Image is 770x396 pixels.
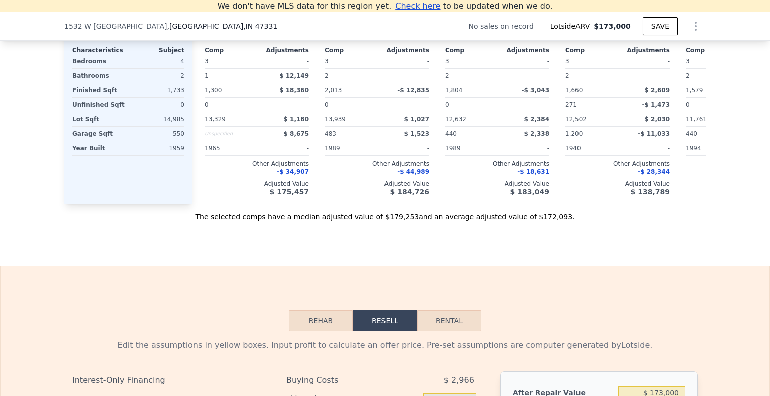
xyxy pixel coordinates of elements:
div: Adjustments [497,46,549,54]
div: - [620,54,670,68]
span: $ 12,149 [279,72,309,79]
div: - [259,141,309,155]
span: $ 175,457 [270,188,309,196]
span: 1,579 [686,87,703,94]
span: $173,000 [594,22,631,30]
span: 0 [445,101,449,108]
div: 1965 [205,141,255,155]
div: Adjustments [618,46,670,54]
div: Other Adjustments [565,160,670,168]
span: -$ 3,043 [522,87,549,94]
span: $ 8,675 [284,130,309,137]
div: - [379,69,429,83]
span: 440 [686,130,697,137]
div: Subject [128,46,184,54]
div: 4 [130,54,184,68]
div: Other Adjustments [325,160,429,168]
div: 2 [686,69,736,83]
button: Rehab [289,310,353,331]
div: Garage Sqft [72,127,126,141]
span: $ 2,338 [524,130,549,137]
span: 440 [445,130,457,137]
div: Adjusted Value [565,180,670,188]
span: 0 [205,101,209,108]
div: Comp [686,46,738,54]
div: 1 [205,69,255,83]
div: Unfinished Sqft [72,98,126,112]
span: $ 183,049 [510,188,549,196]
span: 2,013 [325,87,342,94]
span: 3 [205,58,209,65]
span: 1,300 [205,87,222,94]
span: 13,329 [205,116,226,123]
div: - [499,98,549,112]
span: $ 2,609 [645,87,670,94]
div: 1959 [130,141,184,155]
span: 12,632 [445,116,466,123]
span: $ 138,789 [631,188,670,196]
div: Bathrooms [72,69,126,83]
span: 13,939 [325,116,346,123]
div: Adjusted Value [205,180,309,188]
div: 2 [325,69,375,83]
div: 14,985 [130,112,184,126]
span: 0 [686,101,690,108]
div: Comp [205,46,257,54]
div: Edit the assumptions in yellow boxes. Input profit to calculate an offer price. Pre-set assumptio... [72,339,698,351]
span: $ 1,027 [404,116,429,123]
div: Finished Sqft [72,83,126,97]
div: - [379,98,429,112]
span: , [GEOGRAPHIC_DATA] [167,21,278,31]
div: Other Adjustments [445,160,549,168]
div: Adjustments [257,46,309,54]
span: $ 2,384 [524,116,549,123]
div: Year Built [72,141,126,155]
button: Rental [417,310,481,331]
div: Adjustments [377,46,429,54]
span: , IN 47331 [243,22,277,30]
div: 1994 [686,141,736,155]
span: $ 1,523 [404,130,429,137]
span: 1,660 [565,87,583,94]
span: 3 [686,58,690,65]
div: 1989 [445,141,495,155]
div: Adjusted Value [445,180,549,188]
span: $ 2,030 [645,116,670,123]
div: Adjusted Value [325,180,429,188]
span: -$ 44,989 [397,168,429,175]
div: - [620,141,670,155]
div: - [499,141,549,155]
span: 483 [325,130,336,137]
span: 0 [325,101,329,108]
span: 1,200 [565,130,583,137]
div: Characteristics [72,46,128,54]
span: -$ 11,033 [638,130,670,137]
div: 1940 [565,141,616,155]
span: Check here [395,1,440,11]
div: - [499,54,549,68]
div: - [379,141,429,155]
div: Buying Costs [286,371,398,389]
div: - [499,69,549,83]
div: The selected comps have a median adjusted value of $179,253 and an average adjusted value of $172... [64,204,706,222]
span: 3 [445,58,449,65]
span: -$ 18,631 [517,168,549,175]
span: Lotside ARV [550,21,594,31]
div: 2 [445,69,495,83]
span: $ 1,180 [284,116,309,123]
span: -$ 1,473 [642,101,670,108]
div: Interest-Only Financing [72,371,262,389]
div: Bedrooms [72,54,126,68]
button: Resell [353,310,417,331]
span: $ 2,966 [444,371,474,389]
div: 0 [130,98,184,112]
span: 3 [565,58,569,65]
div: 2 [130,69,184,83]
div: - [259,54,309,68]
div: No sales on record [469,21,542,31]
span: 271 [565,101,577,108]
div: - [259,98,309,112]
div: Comp [445,46,497,54]
div: Unspecified [205,127,255,141]
span: -$ 12,835 [397,87,429,94]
